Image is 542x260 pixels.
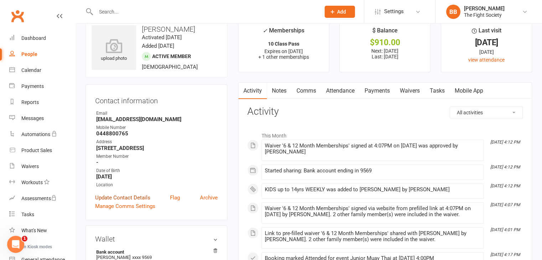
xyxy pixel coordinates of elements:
[200,193,218,202] a: Archive
[265,230,480,243] div: Link to pre-filled waiver '6 & 12 Month Memberships' shared with [PERSON_NAME] by [PERSON_NAME]. ...
[142,34,182,41] time: Activated [DATE]
[247,106,523,117] h3: Activity
[21,196,57,201] div: Assessments
[96,110,218,117] div: Email
[468,57,505,63] a: view attendance
[96,249,214,255] strong: Bank account
[142,43,174,49] time: Added [DATE]
[132,255,152,260] span: xxxx 9569
[321,83,360,99] a: Attendance
[450,83,488,99] a: Mobile App
[9,207,75,223] a: Tasks
[384,4,404,20] span: Settings
[96,167,218,174] div: Date of Birth
[92,39,136,62] div: upload photo
[9,110,75,126] a: Messages
[291,83,321,99] a: Comms
[446,5,460,19] div: BB
[265,143,480,155] div: Waiver '6 & 12 Month Memberships' signed at 4:07PM on [DATE] was approved by [PERSON_NAME]
[490,165,520,170] i: [DATE] 4:12 PM
[337,9,346,15] span: Add
[21,67,41,73] div: Calendar
[96,130,218,137] strong: 0448800765
[21,35,46,41] div: Dashboard
[21,115,44,121] div: Messages
[170,193,180,202] a: Flag
[21,212,34,217] div: Tasks
[425,83,450,99] a: Tasks
[9,126,75,142] a: Automations
[96,173,218,180] strong: [DATE]
[9,46,75,62] a: People
[96,159,218,166] strong: -
[267,83,291,99] a: Notes
[464,5,505,12] div: [PERSON_NAME]
[490,183,520,188] i: [DATE] 4:12 PM
[9,94,75,110] a: Reports
[9,78,75,94] a: Payments
[21,228,47,233] div: What's New
[238,83,267,99] a: Activity
[95,193,150,202] a: Update Contact Details
[346,39,424,46] div: $910.00
[395,83,425,99] a: Waivers
[95,235,218,243] h3: Wallet
[448,39,525,46] div: [DATE]
[95,202,155,210] a: Manage Comms Settings
[96,139,218,145] div: Address
[490,252,520,257] i: [DATE] 4:17 PM
[95,94,218,105] h3: Contact information
[263,26,304,39] div: Memberships
[21,83,44,89] div: Payments
[9,7,26,25] a: Clubworx
[448,48,525,56] div: [DATE]
[490,140,520,145] i: [DATE] 4:12 PM
[21,51,37,57] div: People
[472,26,501,39] div: Last visit
[9,62,75,78] a: Calendar
[346,48,424,59] p: Next: [DATE] Last: [DATE]
[7,236,24,253] iframe: Intercom live chat
[152,53,191,59] span: Active member
[9,223,75,239] a: What's New
[9,30,75,46] a: Dashboard
[268,41,299,47] strong: 10 Class Pass
[96,182,218,188] div: Location
[21,99,39,105] div: Reports
[464,12,505,18] div: The Fight Society
[21,131,50,137] div: Automations
[265,206,480,218] div: Waiver '6 & 12 Month Memberships' signed via website from prefilled link at 4:07PM on [DATE] by [...
[265,168,480,174] div: Started sharing: Bank account ending in 9569
[96,145,218,151] strong: [STREET_ADDRESS]
[96,153,218,160] div: Member Number
[325,6,355,18] button: Add
[21,163,39,169] div: Waivers
[96,116,218,123] strong: [EMAIL_ADDRESS][DOMAIN_NAME]
[96,124,218,131] div: Mobile Number
[9,191,75,207] a: Assessments
[92,25,221,33] h3: [PERSON_NAME]
[263,27,267,34] i: ✓
[22,236,27,241] span: 1
[264,48,303,54] span: Expires on [DATE]
[21,180,43,185] div: Workouts
[247,128,523,140] li: This Month
[372,26,398,39] div: $ Balance
[258,54,309,60] span: + 1 other memberships
[21,147,52,153] div: Product Sales
[360,83,395,99] a: Payments
[265,187,480,193] div: KIDS up to 14yrs WEEKLY was added to [PERSON_NAME] by [PERSON_NAME]
[142,64,198,70] span: [DEMOGRAPHIC_DATA]
[490,227,520,232] i: [DATE] 4:01 PM
[9,175,75,191] a: Workouts
[9,158,75,175] a: Waivers
[94,7,315,17] input: Search...
[9,142,75,158] a: Product Sales
[490,202,520,207] i: [DATE] 4:07 PM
